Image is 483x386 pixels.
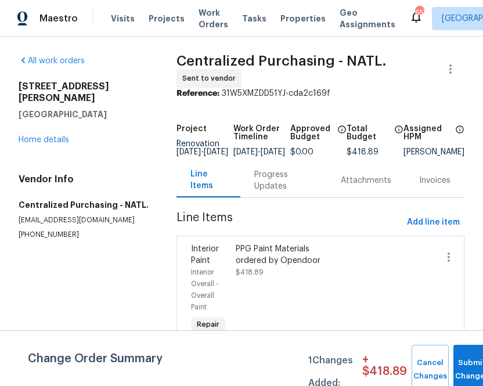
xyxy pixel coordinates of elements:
[204,148,228,156] span: [DATE]
[199,7,228,30] span: Work Orders
[233,125,290,141] h5: Work Order Timeline
[176,88,464,99] div: 31W5XMZDD51YJ-cda2c169f
[236,269,264,276] span: $418.89
[39,13,78,24] span: Maestro
[176,140,228,156] span: Renovation
[394,125,403,148] span: The total cost of line items that have been proposed by Opendoor. This sum includes line items th...
[341,175,391,186] div: Attachments
[176,148,201,156] span: [DATE]
[190,168,226,192] div: Line Items
[19,57,85,65] a: All work orders
[290,148,313,156] span: $0.00
[19,136,69,144] a: Home details
[19,174,149,185] h4: Vendor Info
[191,245,219,265] span: Interior Paint
[192,319,224,330] span: Repair
[19,81,149,104] h2: [STREET_ADDRESS][PERSON_NAME]
[455,125,464,148] span: The hpm assigned to this work order.
[19,230,149,240] p: [PHONE_NUMBER]
[233,148,258,156] span: [DATE]
[280,13,326,24] span: Properties
[402,212,464,233] button: Add line item
[337,125,347,148] span: The total cost of line items that have been approved by both Opendoor and the Trade Partner. This...
[182,73,240,84] span: Sent to vendor
[111,13,135,24] span: Visits
[176,89,219,98] b: Reference:
[407,215,460,230] span: Add line item
[347,125,391,141] h5: Total Budget
[415,7,423,19] div: 652
[176,125,207,133] h5: Project
[347,148,379,156] span: $418.89
[149,13,185,24] span: Projects
[417,356,443,383] span: Cancel Changes
[242,15,266,23] span: Tasks
[419,175,450,186] div: Invoices
[19,199,149,211] h5: Centralized Purchasing - NATL.
[254,169,313,192] div: Progress Updates
[261,148,285,156] span: [DATE]
[290,125,334,141] h5: Approved Budget
[176,54,387,68] span: Centralized Purchasing - NATL.
[236,243,340,266] div: PPG Paint Materials ordered by Opendoor
[176,212,402,233] span: Line Items
[340,7,395,30] span: Geo Assignments
[19,109,149,120] h5: [GEOGRAPHIC_DATA]
[403,125,452,141] h5: Assigned HPM
[176,148,228,156] span: -
[191,269,219,311] span: Interior Overall - Overall Paint
[19,215,149,225] p: [EMAIL_ADDRESS][DOMAIN_NAME]
[403,148,464,156] div: [PERSON_NAME]
[233,148,285,156] span: -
